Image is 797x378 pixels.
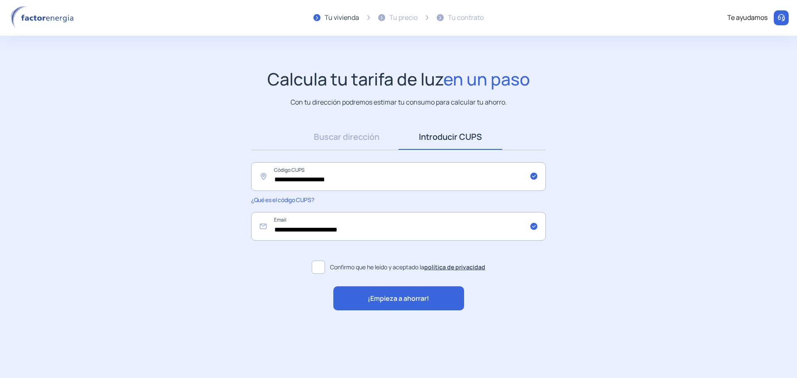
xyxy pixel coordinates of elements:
[330,263,485,272] span: Confirmo que he leído y aceptado la
[368,293,429,304] span: ¡Empieza a ahorrar!
[443,67,530,90] span: en un paso
[448,12,484,23] div: Tu contrato
[389,12,418,23] div: Tu precio
[398,124,502,150] a: Introducir CUPS
[424,263,485,271] a: política de privacidad
[325,12,359,23] div: Tu vivienda
[727,12,768,23] div: Te ayudamos
[267,69,530,89] h1: Calcula tu tarifa de luz
[777,14,785,22] img: llamar
[291,97,507,107] p: Con tu dirección podremos estimar tu consumo para calcular tu ahorro.
[295,124,398,150] a: Buscar dirección
[8,6,79,30] img: logo factor
[251,196,314,204] span: ¿Qué es el código CUPS?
